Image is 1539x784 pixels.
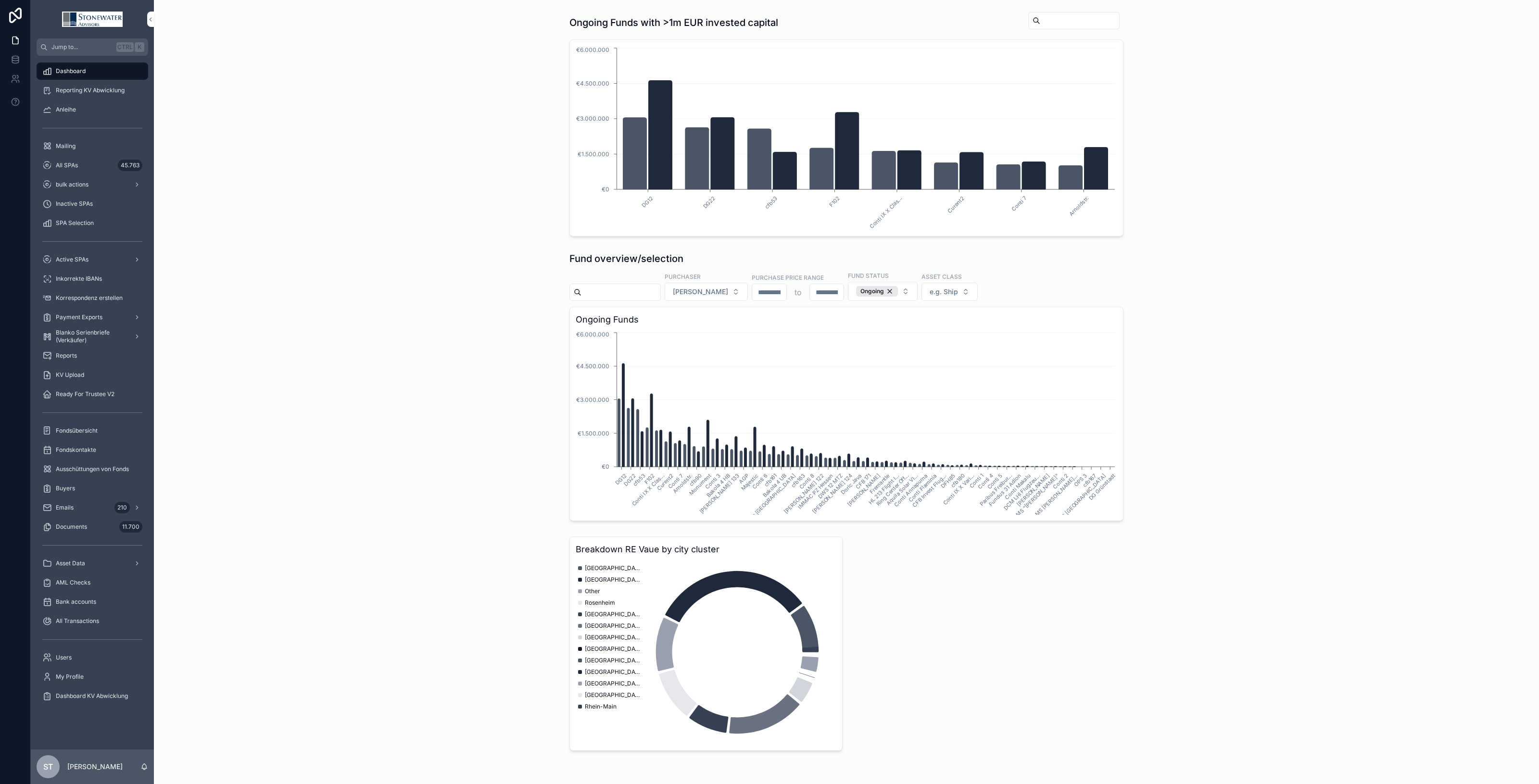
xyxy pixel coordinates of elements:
text: F102 [828,195,841,208]
span: [GEOGRAPHIC_DATA] [585,622,643,630]
text: CFB Invest Flug... [911,473,947,509]
text: Conti Flaminia [907,473,938,503]
span: Ctrl [116,42,134,52]
span: Buyers [56,485,75,492]
tspan: €6.000.000 [576,46,609,53]
tspan: €6.000.000 [576,331,609,338]
a: Fondskontakte [37,441,148,459]
text: DG22 [702,195,717,210]
h1: Fund overview/selection [569,252,683,265]
text: cfb180 [949,473,966,489]
text: DG12 [614,473,628,486]
a: Korrespondenz erstellen [37,289,148,307]
div: chart [576,560,836,745]
span: All Transactions [56,617,99,625]
div: scrollable content [31,56,154,717]
text: HCI MS "[PERSON_NAME]" [1007,473,1060,525]
span: ST [43,761,53,772]
tspan: €0 [602,186,609,193]
text: Conti 7 [1010,195,1028,212]
text: [PERSON_NAME] [1015,473,1051,508]
button: Unselect ONGOING [856,286,898,297]
span: [GEOGRAPHIC_DATA] [585,668,643,676]
text: Fundus 31 Adlon [987,473,1023,508]
span: bulk actions [56,181,88,188]
text: MS [PERSON_NAME]... [1034,473,1079,518]
a: Asset Data [37,555,148,572]
text: F102 [643,473,656,486]
span: AML Checks [56,579,90,586]
p: [PERSON_NAME] [67,762,123,772]
span: Emails [56,504,74,511]
label: Purchase Price Range [752,273,824,282]
span: [GEOGRAPHIC_DATA] [585,691,643,699]
a: SPA Selection [37,214,148,232]
span: KV Upload [56,371,84,379]
text: Aquila Solar VI... [885,473,919,507]
span: Inactive SPAs [56,200,93,208]
text: cfb163 [790,473,807,489]
text: cfb167 [1082,473,1098,489]
a: Payment Exports [37,309,148,326]
span: Other [585,587,600,595]
span: Jump to... [51,43,113,51]
a: Bank accounts [37,593,148,610]
text: Arnoldstr. [1068,195,1090,217]
tspan: €0 [602,463,609,470]
text: Monument [688,473,713,497]
text: cfb53 [764,195,779,210]
text: Conti IX X Clas... [869,195,904,230]
text: Conti 2 [1052,473,1070,490]
text: DG [GEOGRAPHIC_DATA] [1057,473,1107,523]
text: OPS 3 [1073,473,1089,488]
a: Dashboard [37,62,148,80]
a: All Transactions [37,612,148,630]
text: Majestic [740,473,759,492]
span: [GEOGRAPHIC_DATA] [585,610,643,618]
a: KV Upload [37,366,148,384]
span: Active SPAs [56,256,88,263]
span: Inkorrekte IBANs [56,275,102,283]
text: Conti IX X Clas... [631,473,666,508]
span: SPA Selection [56,219,94,227]
a: bulk actions [37,176,148,193]
text: Curent2 [946,195,966,214]
button: Select Button [921,283,978,301]
img: App logo [62,12,123,27]
span: Korrespondenz erstellen [56,294,123,302]
text: DG22 [622,473,637,487]
span: [GEOGRAPHIC_DATA] [585,634,643,641]
text: DG12 [641,195,655,209]
text: [PERSON_NAME] 133 [698,473,741,515]
label: Asset class [921,272,962,281]
span: [GEOGRAPHIC_DATA] [585,564,643,572]
text: Conti 3 [704,473,722,490]
span: [GEOGRAPHIC_DATA] [585,657,643,664]
text: DWS 12 MTZ [817,473,844,500]
a: Emails210 [37,499,148,516]
span: [PERSON_NAME] [673,287,728,297]
button: Select Button [665,283,748,301]
a: Documents11.700 [37,518,148,535]
text: Paribus Freibur... [978,473,1013,508]
h3: Ongoing Funds [576,313,1117,326]
a: Reports [37,347,148,364]
a: Reporting KV Abwicklung [37,82,148,99]
text: DFH85 [939,473,957,490]
tspan: €3.000.000 [576,115,609,122]
h1: Ongoing Funds with >1m EUR invested capital [569,16,778,29]
a: Inactive SPAs [37,195,148,212]
span: Asset Data [56,560,85,567]
span: Documents [56,523,87,531]
span: Fondsübersicht [56,427,98,435]
text: Conti 8 [798,473,816,490]
span: Bank accounts [56,598,96,606]
button: Jump to...CtrlK [37,38,148,56]
span: Dashboard [56,67,86,75]
span: Fondskontakte [56,446,96,454]
span: Dashboard KV Abwicklung [56,692,128,700]
a: Blanko Serienbriefe (Verkäufer) [37,328,148,345]
span: e.g. Ship [930,287,958,297]
text: Conti 6 [751,473,769,490]
span: Users [56,654,72,661]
